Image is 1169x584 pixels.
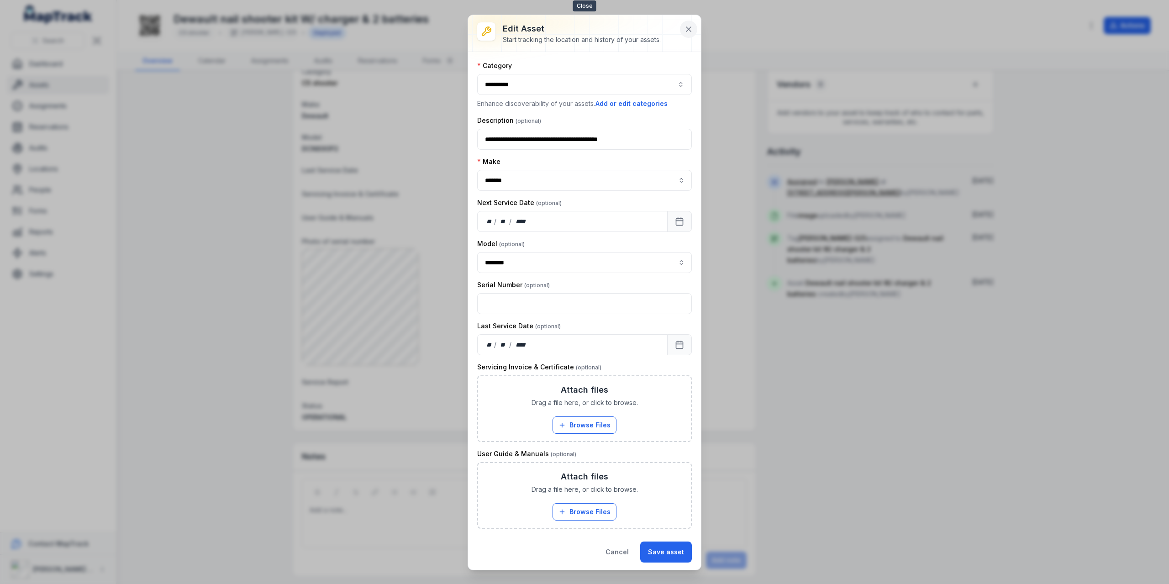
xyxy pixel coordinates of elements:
label: Servicing Invoice & Certificate [477,363,601,372]
input: asset-edit:cf[9e2fc107-2520-4a87-af5f-f70990c66785]-label [477,170,692,191]
div: / [509,217,512,226]
label: Make [477,157,500,166]
div: year, [512,340,529,349]
h3: Attach files [561,470,608,483]
label: Last Service Date [477,321,561,331]
label: User Guide & Manuals [477,449,576,458]
button: Save asset [640,542,692,563]
label: Model [477,239,525,248]
span: Drag a file here, or click to browse. [532,398,638,407]
input: asset-edit:cf[15485646-641d-4018-a890-10f5a66d77ec]-label [477,252,692,273]
div: Start tracking the location and history of your assets. [503,35,661,44]
div: / [494,340,497,349]
div: / [509,340,512,349]
button: Cancel [598,542,637,563]
label: Description [477,116,541,125]
p: Enhance discoverability of your assets. [477,99,692,109]
div: day, [485,217,494,226]
div: year, [512,217,529,226]
div: day, [485,340,494,349]
div: month, [497,340,510,349]
button: Calendar [667,211,692,232]
label: Serial Number [477,280,550,289]
div: / [494,217,497,226]
span: Close [573,0,596,11]
button: Add or edit categories [595,99,668,109]
button: Browse Files [553,503,616,521]
label: Next Service Date [477,198,562,207]
div: month, [497,217,510,226]
h3: Edit asset [503,22,661,35]
h3: Attach files [561,384,608,396]
span: Drag a file here, or click to browse. [532,485,638,494]
button: Calendar [667,334,692,355]
label: Category [477,61,512,70]
button: Browse Files [553,416,616,434]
